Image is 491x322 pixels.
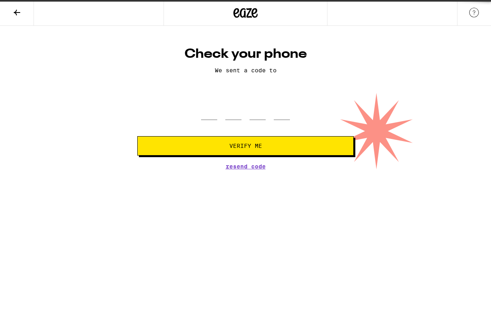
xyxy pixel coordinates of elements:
[137,136,354,156] button: Verify Me
[137,46,354,62] h1: Check your phone
[226,164,266,169] button: Resend Code
[137,67,354,74] p: We sent a code to
[229,143,262,149] span: Verify Me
